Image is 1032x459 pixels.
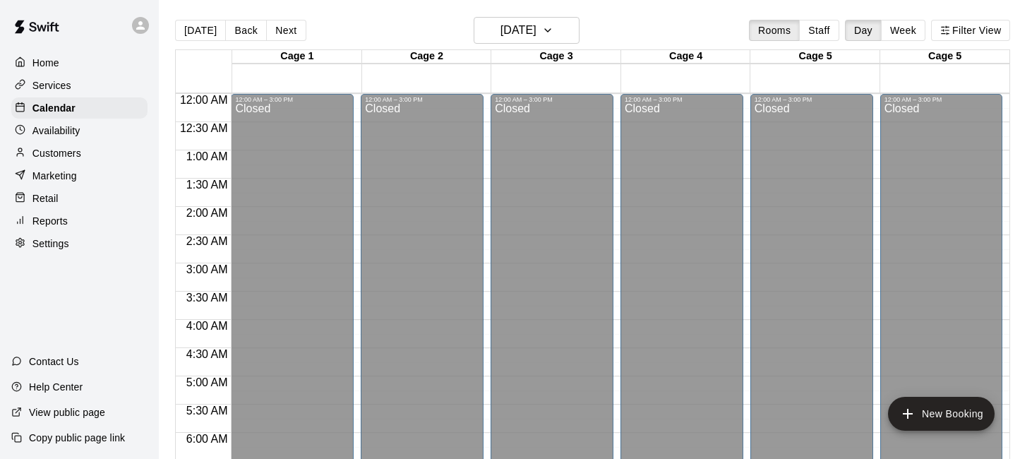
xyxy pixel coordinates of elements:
div: 12:00 AM – 3:00 PM [235,96,349,103]
span: 12:30 AM [176,122,232,134]
span: 3:30 AM [183,292,232,304]
button: Back [225,20,267,41]
p: Help Center [29,380,83,394]
a: Calendar [11,97,148,119]
a: Reports [11,210,148,232]
a: Home [11,52,148,73]
div: Cage 5 [750,50,880,64]
button: Staff [799,20,839,41]
div: 12:00 AM – 3:00 PM [625,96,739,103]
button: [DATE] [474,17,580,44]
div: 12:00 AM – 3:00 PM [884,96,999,103]
p: Home [32,56,59,70]
p: Contact Us [29,354,79,369]
span: 1:30 AM [183,179,232,191]
a: Services [11,75,148,96]
a: Customers [11,143,148,164]
p: Calendar [32,101,76,115]
button: Day [845,20,882,41]
button: Rooms [749,20,800,41]
button: Week [881,20,925,41]
span: 2:30 AM [183,235,232,247]
p: Customers [32,146,81,160]
div: Cage 1 [232,50,362,64]
button: Filter View [931,20,1010,41]
span: 6:00 AM [183,433,232,445]
div: 12:00 AM – 3:00 PM [495,96,609,103]
span: 1:00 AM [183,150,232,162]
div: 12:00 AM – 3:00 PM [365,96,479,103]
p: Reports [32,214,68,228]
span: 5:30 AM [183,405,232,417]
p: Copy public page link [29,431,125,445]
div: Cage 4 [621,50,751,64]
span: 4:00 AM [183,320,232,332]
p: Retail [32,191,59,205]
span: 4:30 AM [183,348,232,360]
button: add [888,397,995,431]
a: Marketing [11,165,148,186]
button: [DATE] [175,20,226,41]
p: Settings [32,237,69,251]
p: Services [32,78,71,93]
button: Next [266,20,306,41]
div: Cage 2 [362,50,492,64]
p: View public page [29,405,105,419]
span: 3:00 AM [183,263,232,275]
div: Cage 3 [491,50,621,64]
p: Availability [32,124,80,138]
span: 2:00 AM [183,207,232,219]
a: Retail [11,188,148,209]
div: Cage 5 [880,50,1010,64]
p: Marketing [32,169,77,183]
div: 12:00 AM – 3:00 PM [755,96,869,103]
span: 5:00 AM [183,376,232,388]
span: 12:00 AM [176,94,232,106]
a: Availability [11,120,148,141]
a: Settings [11,233,148,254]
h6: [DATE] [500,20,536,40]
